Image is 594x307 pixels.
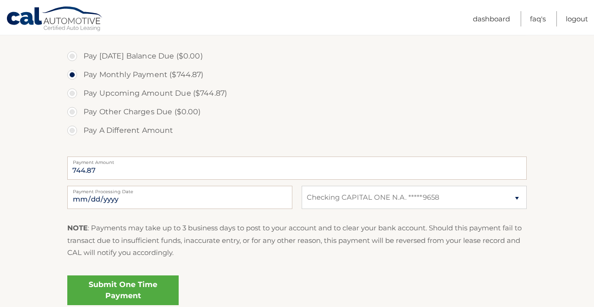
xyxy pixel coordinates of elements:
a: Submit One Time Payment [67,275,179,305]
label: Pay [DATE] Balance Due ($0.00) [67,47,527,65]
label: Pay Other Charges Due ($0.00) [67,103,527,121]
input: Payment Amount [67,157,527,180]
label: Pay A Different Amount [67,121,527,140]
label: Pay Upcoming Amount Due ($744.87) [67,84,527,103]
a: FAQ's [530,11,546,26]
label: Payment Amount [67,157,527,164]
input: Payment Date [67,186,292,209]
a: Dashboard [473,11,510,26]
a: Cal Automotive [6,6,103,33]
strong: NOTE [67,223,88,232]
label: Pay Monthly Payment ($744.87) [67,65,527,84]
a: Logout [566,11,588,26]
label: Payment Processing Date [67,186,292,193]
p: : Payments may take up to 3 business days to post to your account and to clear your bank account.... [67,222,527,259]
